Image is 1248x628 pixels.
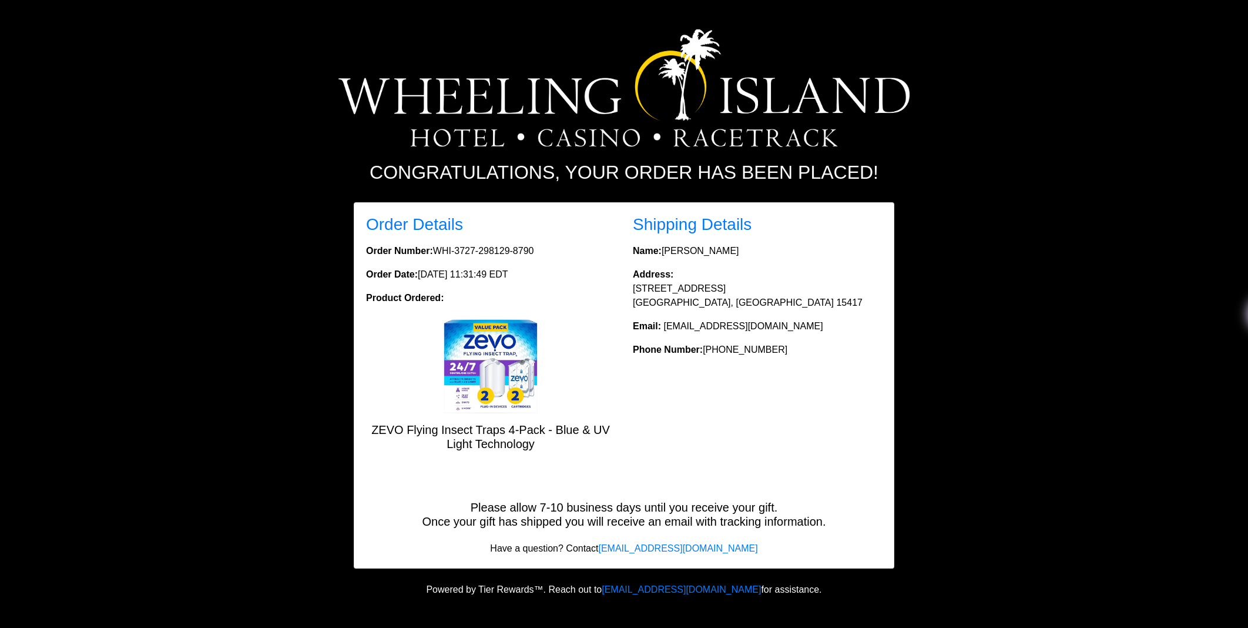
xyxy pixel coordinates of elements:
[426,584,821,594] span: Powered by Tier Rewards™. Reach out to for assistance.
[366,246,433,256] strong: Order Number:
[633,268,882,310] p: [STREET_ADDRESS] [GEOGRAPHIC_DATA], [GEOGRAPHIC_DATA] 15417
[298,161,950,183] h2: Congratulations, your order has been placed!
[354,543,894,554] h6: Have a question? Contact
[633,321,661,331] strong: Email:
[633,343,882,357] p: [PHONE_NUMBER]
[354,500,894,515] h5: Please allow 7-10 business days until you receive your gift.
[366,423,615,451] h5: ZEVO Flying Insect Traps 4-Pack - Blue & UV Light Technology
[633,215,882,235] h3: Shipping Details
[444,319,538,413] img: ZEVO Flying Insect Traps 4-Pack - Blue & UV Light Technology
[633,269,673,279] strong: Address:
[633,246,662,256] strong: Name:
[633,244,882,258] p: [PERSON_NAME]
[338,29,910,147] img: Logo
[366,215,615,235] h3: Order Details
[366,293,444,303] strong: Product Ordered:
[366,244,615,258] p: WHI-3727-298129-8790
[598,543,757,553] a: [EMAIL_ADDRESS][DOMAIN_NAME]
[633,345,703,355] strong: Phone Number:
[366,269,418,279] strong: Order Date:
[602,584,761,594] a: [EMAIL_ADDRESS][DOMAIN_NAME]
[354,515,894,529] h5: Once your gift has shipped you will receive an email with tracking information.
[366,268,615,282] p: [DATE] 11:31:49 EDT
[633,319,882,333] p: [EMAIL_ADDRESS][DOMAIN_NAME]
